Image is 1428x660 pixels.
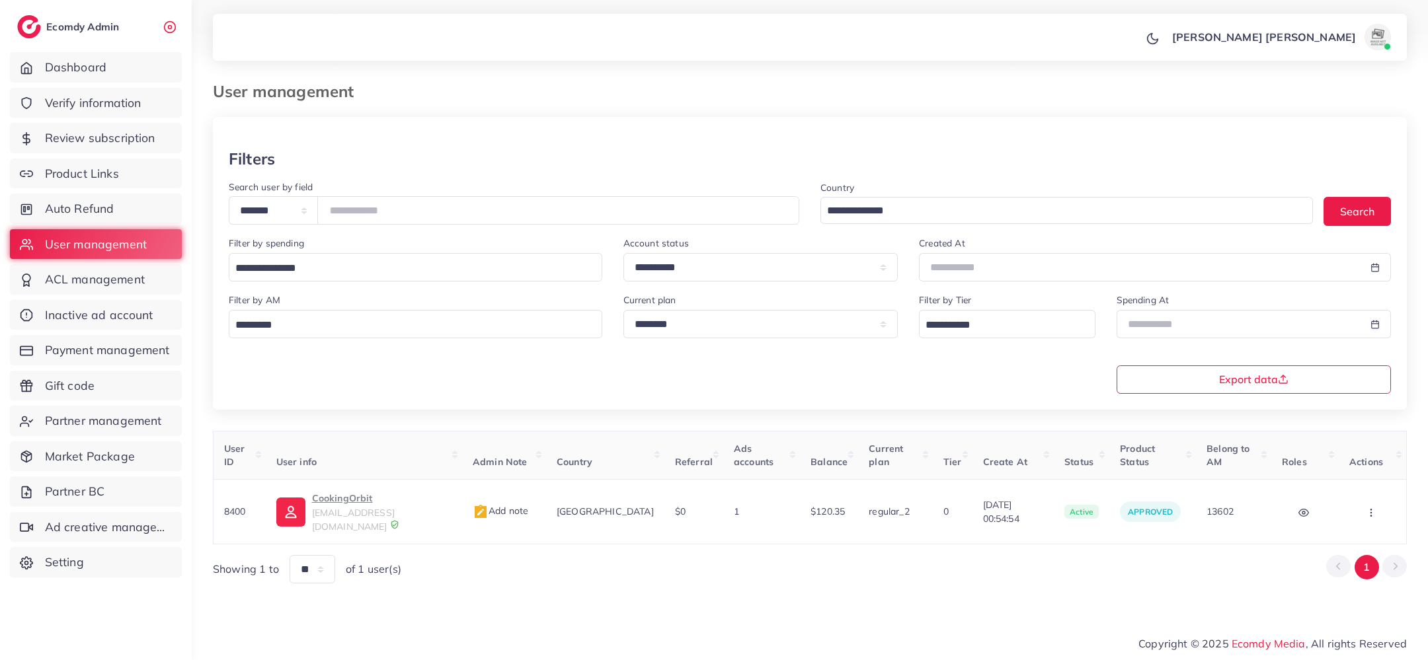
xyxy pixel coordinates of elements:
a: [PERSON_NAME] [PERSON_NAME]avatar [1165,24,1396,50]
span: User management [45,236,147,253]
a: Inactive ad account [10,300,182,330]
a: Payment management [10,335,182,365]
div: Search for option [820,197,1313,224]
span: Market Package [45,448,135,465]
input: Search for option [231,258,585,279]
a: Ad creative management [10,512,182,542]
input: Search for option [231,315,585,336]
span: Auto Refund [45,200,114,217]
a: logoEcomdy Admin [17,15,122,38]
button: Go to page 1 [1355,555,1379,579]
img: avatar [1365,24,1391,50]
a: User management [10,229,182,260]
a: Auto Refund [10,194,182,224]
span: Partner management [45,412,162,429]
span: ACL management [45,271,145,288]
a: Review subscription [10,123,182,153]
input: Search for option [822,201,1296,221]
a: Product Links [10,159,182,189]
span: Ad creative management [45,519,172,536]
span: Setting [45,554,84,571]
a: Partner BC [10,476,182,507]
h2: Ecomdy Admin [46,20,122,33]
span: Partner BC [45,483,105,500]
p: [PERSON_NAME] [PERSON_NAME] [1172,29,1356,45]
span: Verify information [45,94,141,112]
input: Search for option [921,315,1078,336]
div: Search for option [229,253,602,281]
span: Gift code [45,377,95,394]
span: Inactive ad account [45,307,153,324]
a: Dashboard [10,52,182,83]
a: ACL management [10,264,182,295]
a: Gift code [10,371,182,401]
span: Review subscription [45,129,155,147]
img: logo [17,15,41,38]
span: Payment management [45,342,170,359]
a: Setting [10,547,182,577]
div: Search for option [229,310,602,338]
span: Product Links [45,165,119,182]
ul: Pagination [1326,555,1407,579]
a: Verify information [10,88,182,118]
a: Partner management [10,406,182,436]
a: Market Package [10,441,182,472]
span: Dashboard [45,59,106,76]
div: Search for option [919,310,1095,338]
